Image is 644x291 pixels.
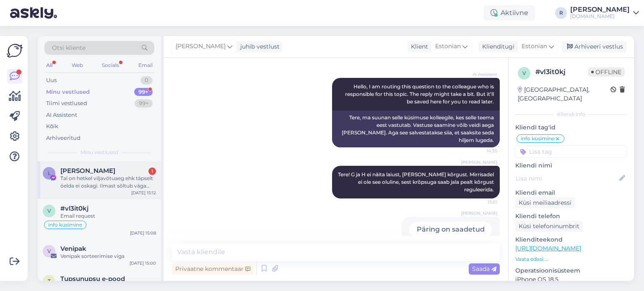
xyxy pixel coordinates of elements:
p: Operatsioonisüsteem [515,266,627,275]
p: Vaata edasi ... [515,255,627,263]
div: Küsi telefoninumbrit [515,221,583,232]
div: Tere, ma suunan selle küsimuse kolleegile, kes selle teema eest vastutab. Vastuse saamine võib ve... [332,111,500,147]
div: [GEOGRAPHIC_DATA], [GEOGRAPHIC_DATA] [518,85,610,103]
div: Uus [46,76,57,85]
span: Tupsunupsu e-pood [60,275,125,283]
div: Kõik [46,122,58,131]
span: V [47,248,51,254]
span: [PERSON_NAME] [176,42,226,51]
p: Kliendi email [515,188,627,197]
div: juhib vestlust [237,42,280,51]
div: Klient [408,42,428,51]
div: [DATE] 15:00 [130,260,156,266]
div: All [44,60,54,71]
div: [DOMAIN_NAME] [570,13,630,20]
div: [PERSON_NAME] [570,6,630,13]
input: Lisa tag [515,145,627,158]
img: Askly Logo [7,43,23,59]
a: [URL][DOMAIN_NAME] [515,245,581,252]
span: 15:01 [466,199,497,205]
span: [PERSON_NAME] [461,159,497,165]
p: Kliendi nimi [515,161,627,170]
div: # vl3it0kj [535,67,588,77]
div: Kliendi info [515,111,627,118]
input: Lisa nimi [516,174,618,183]
span: Venipak [60,245,86,252]
div: 1 [148,167,156,175]
div: Päring on saadetud [409,222,492,237]
span: Offline [588,67,625,77]
div: 99+ [135,99,153,108]
p: Kliendi telefon [515,212,627,221]
div: Küsi meiliaadressi [515,197,575,209]
div: Arhiveeritud [46,134,80,142]
div: Tiimi vestlused [46,99,87,108]
span: T [48,278,51,284]
div: [DATE] 15:12 [131,190,156,196]
span: Hello, I am routing this question to the colleague who is responsible for this topic. The reply m... [345,83,495,105]
div: AI Assistent [46,111,77,119]
div: Klienditugi [479,42,514,51]
span: v [522,70,526,76]
span: Tere! G ja H ei näita laiust, [PERSON_NAME] kõrgust. Mirrisadel ei ole see oluline, sest krõpsuga... [338,171,495,193]
span: Liina Mustjõgi [60,167,115,175]
div: Privaatne kommentaar [172,263,254,275]
span: AI Assistent [466,71,497,77]
p: Kliendi tag'id [515,123,627,132]
div: Minu vestlused [46,88,90,96]
div: 0 [140,76,153,85]
div: Socials [100,60,121,71]
span: Estonian [435,42,461,51]
a: [PERSON_NAME][DOMAIN_NAME] [570,6,639,20]
div: Email [137,60,154,71]
div: Web [70,60,85,71]
span: Saada [472,265,496,273]
span: info küsimine [48,222,82,227]
span: #vl3it0kj [60,205,88,212]
span: Minu vestlused [80,149,118,156]
div: Venipak sorteerimise viga [60,252,156,260]
span: info küsimine [521,136,555,141]
span: L [48,170,51,176]
span: 14:35 [466,148,497,154]
div: [DATE] 15:08 [130,230,156,236]
div: Arhiveeri vestlus [562,41,626,52]
div: Tal on hetkel viljavõtuaeg ehk täpselt öelda ei oskagi. Ilmast sõltub väga palju, aga ütles, et k... [60,175,156,190]
div: 99+ [134,88,153,96]
span: [PERSON_NAME] [461,210,497,216]
p: iPhone OS 18.5 [515,275,627,284]
span: v [47,208,51,214]
span: Estonian [522,42,547,51]
div: R [555,7,567,19]
p: Klienditeekond [515,235,627,244]
div: Aktiivne [484,5,535,21]
span: Otsi kliente [52,44,86,52]
div: Email request [60,212,156,220]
